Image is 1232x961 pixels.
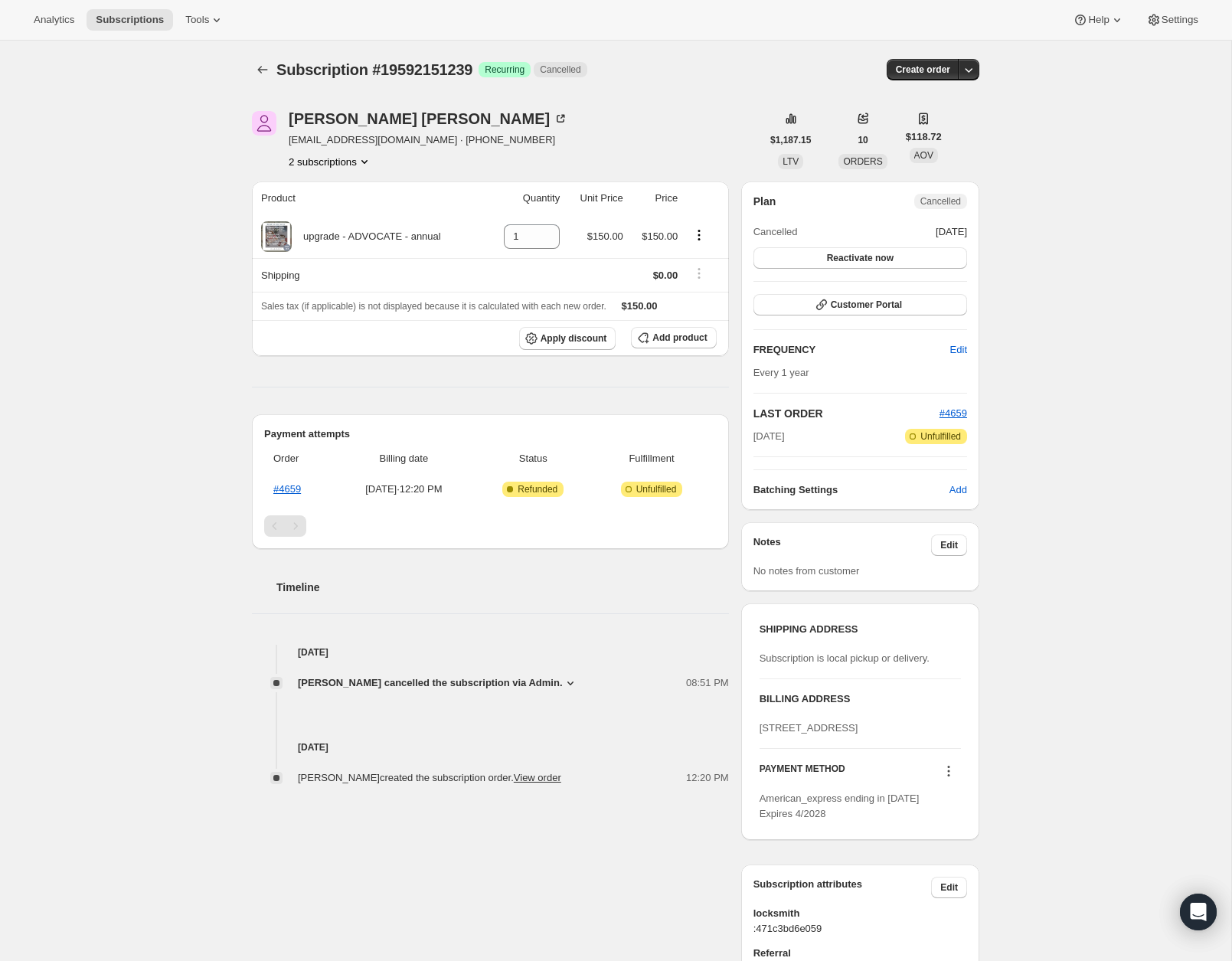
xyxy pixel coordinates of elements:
[920,195,961,208] span: Cancelled
[252,740,729,755] h4: [DATE]
[843,156,882,167] span: ORDERS
[261,301,606,312] span: Sales tax (if applicable) is not displayed because it is calculated with each new order.
[940,407,967,419] a: #4659
[1064,9,1133,31] button: Help
[298,675,563,691] span: [PERSON_NAME] cancelled the subscription via Admin.
[642,230,678,242] span: $150.00
[770,134,811,146] span: $1,187.15
[540,64,580,76] span: Cancelled
[761,129,820,151] button: $1,187.15
[652,332,707,344] span: Add product
[338,451,471,466] span: Billing date
[686,770,729,786] span: 12:20 PM
[564,181,628,215] th: Unit Price
[783,156,799,167] span: LTV
[753,534,932,556] h3: Notes
[906,129,942,145] span: $118.72
[338,482,471,497] span: [DATE] · 12:20 PM
[753,294,967,315] button: Customer Portal
[264,427,717,442] h2: Payment attempts
[276,580,729,595] h2: Timeline
[931,877,967,898] button: Edit
[289,154,372,169] button: Product actions
[753,194,776,209] h2: Plan
[753,877,932,898] h3: Subscription attributes
[185,14,209,26] span: Tools
[920,430,961,443] span: Unfulfilled
[940,881,958,894] span: Edit
[485,64,524,76] span: Recurring
[289,132,568,148] span: [EMAIL_ADDRESS][DOMAIN_NAME] · [PHONE_NUMBER]
[252,111,276,136] span: Kelly LaMotte
[622,300,658,312] span: $150.00
[292,229,441,244] div: upgrade - ADVOCATE - annual
[1137,9,1207,31] button: Settings
[519,327,616,350] button: Apply discount
[827,252,894,264] span: Reactivate now
[760,793,920,819] span: American_express ending in [DATE] Expires 4/2028
[252,59,273,80] button: Subscriptions
[753,906,967,921] span: locksmith
[1088,14,1109,26] span: Help
[587,230,623,242] span: $150.00
[940,539,958,551] span: Edit
[264,442,333,476] th: Order
[176,9,234,31] button: Tools
[636,483,677,495] span: Unfulfilled
[96,14,164,26] span: Subscriptions
[760,622,961,637] h3: SHIPPING ADDRESS
[949,482,967,498] span: Add
[950,342,967,358] span: Edit
[936,224,967,240] span: [DATE]
[753,921,967,936] span: :471c3bd6e059
[896,64,950,76] span: Create order
[687,265,711,282] button: Shipping actions
[653,270,678,281] span: $0.00
[34,14,74,26] span: Analytics
[87,9,173,31] button: Subscriptions
[753,406,940,421] h2: LAST ORDER
[760,722,858,734] span: [STREET_ADDRESS]
[514,772,561,783] a: View order
[753,429,785,444] span: [DATE]
[276,61,472,78] span: Subscription #19592151239
[760,691,961,707] h3: BILLING ADDRESS
[628,181,682,215] th: Price
[264,515,717,537] nav: Pagination
[941,338,976,362] button: Edit
[940,406,967,421] button: #4659
[831,299,902,311] span: Customer Portal
[760,763,845,783] h3: PAYMENT METHOD
[858,134,868,146] span: 10
[753,946,967,961] span: Referral
[25,9,83,31] button: Analytics
[931,534,967,556] button: Edit
[298,772,561,783] span: [PERSON_NAME] created the subscription order.
[753,342,950,358] h2: FREQUENCY
[631,327,716,348] button: Add product
[541,332,607,345] span: Apply discount
[252,181,485,215] th: Product
[753,247,967,269] button: Reactivate now
[1180,894,1217,930] div: Open Intercom Messenger
[760,652,930,664] span: Subscription is local pickup or delivery.
[261,221,292,252] img: product img
[686,675,729,691] span: 08:51 PM
[753,482,949,498] h6: Batching Settings
[252,258,485,292] th: Shipping
[298,675,578,691] button: [PERSON_NAME] cancelled the subscription via Admin.
[252,645,729,660] h4: [DATE]
[753,367,809,378] span: Every 1 year
[1162,14,1198,26] span: Settings
[753,565,860,577] span: No notes from customer
[753,224,798,240] span: Cancelled
[289,111,568,126] div: [PERSON_NAME] [PERSON_NAME]
[485,181,564,215] th: Quantity
[848,129,877,151] button: 10
[479,451,587,466] span: Status
[273,483,301,495] a: #4659
[940,478,976,502] button: Add
[596,451,707,466] span: Fulfillment
[687,227,711,244] button: Product actions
